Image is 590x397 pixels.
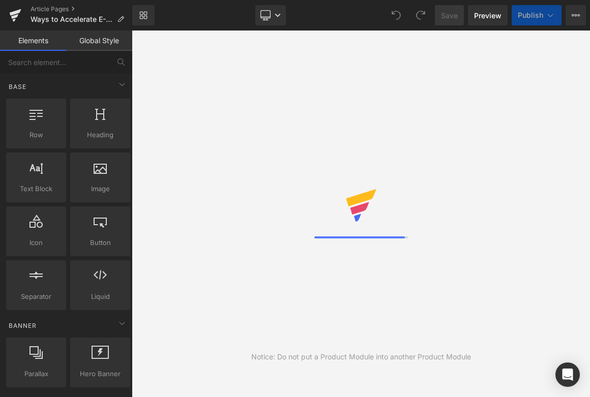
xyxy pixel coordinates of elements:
[9,184,63,194] span: Text Block
[66,30,132,51] a: Global Style
[566,5,586,25] button: More
[8,82,27,91] span: Base
[9,291,63,302] span: Separator
[73,130,127,140] span: Heading
[9,369,63,379] span: Parallax
[386,5,406,25] button: Undo
[31,5,132,13] a: Article Pages
[474,10,501,21] span: Preview
[468,5,508,25] a: Preview
[8,321,38,330] span: Banner
[410,5,431,25] button: Redo
[31,15,113,23] span: Ways to Accelerate E-Bike Adoption: Lessons From [GEOGRAPHIC_DATA]
[441,10,458,21] span: Save
[73,237,127,248] span: Button
[73,291,127,302] span: Liquid
[73,369,127,379] span: Hero Banner
[555,362,580,387] div: Open Intercom Messenger
[132,5,155,25] a: New Library
[73,184,127,194] span: Image
[512,5,562,25] button: Publish
[9,130,63,140] span: Row
[251,351,471,362] div: Notice: Do not put a Product Module into another Product Module
[518,11,543,19] span: Publish
[9,237,63,248] span: Icon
